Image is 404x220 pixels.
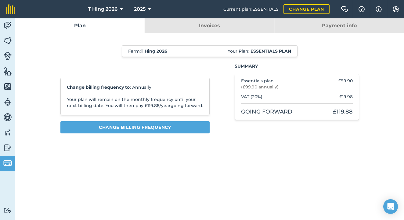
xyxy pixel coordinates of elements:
span: T Hing 2026 [88,6,117,13]
strong: Change billing frequency to: [67,84,131,90]
a: Plan [15,18,145,33]
div: Going forward [241,107,292,116]
img: Two speech bubbles overlapping with the left bubble in the forefront [341,6,348,12]
img: svg+xml;base64,PHN2ZyB4bWxucz0iaHR0cDovL3d3dy53My5vcmcvMjAwMC9zdmciIHdpZHRoPSI1NiIgaGVpZ2h0PSI2MC... [3,82,12,91]
span: ( £99.90 annually ) [241,84,279,90]
img: fieldmargin Logo [6,4,15,14]
a: Payment info [274,18,404,33]
img: svg+xml;base64,PD94bWwgdmVyc2lvbj0iMS4wIiBlbmNvZGluZz0idXRmLTgiPz4KPCEtLSBHZW5lcmF0b3I6IEFkb2JlIE... [3,113,12,122]
img: svg+xml;base64,PD94bWwgdmVyc2lvbj0iMS4wIiBlbmNvZGluZz0idXRmLTgiPz4KPCEtLSBHZW5lcmF0b3I6IEFkb2JlIE... [3,159,12,167]
strong: T Hing 2026 [141,48,167,54]
img: svg+xml;base64,PD94bWwgdmVyc2lvbj0iMS4wIiBlbmNvZGluZz0idXRmLTgiPz4KPCEtLSBHZW5lcmF0b3I6IEFkb2JlIE... [3,52,12,60]
img: A question mark icon [358,6,365,12]
div: £99.90 [338,78,353,90]
div: Essentials plan [241,78,279,90]
a: Invoices [145,18,274,33]
div: £19.98 [339,94,353,100]
a: Change plan [283,4,330,14]
button: Change billing frequency [60,121,210,133]
p: Your plan will remain on the monthly frequency until your next billing date. You will then pay £1... [67,96,204,109]
div: £119.88 [333,107,353,116]
img: svg+xml;base64,PHN2ZyB4bWxucz0iaHR0cDovL3d3dy53My5vcmcvMjAwMC9zdmciIHdpZHRoPSIxNyIgaGVpZ2h0PSIxNy... [376,6,382,13]
img: svg+xml;base64,PHN2ZyB4bWxucz0iaHR0cDovL3d3dy53My5vcmcvMjAwMC9zdmciIHdpZHRoPSI1NiIgaGVpZ2h0PSI2MC... [3,36,12,45]
img: svg+xml;base64,PD94bWwgdmVyc2lvbj0iMS4wIiBlbmNvZGluZz0idXRmLTgiPz4KPCEtLSBHZW5lcmF0b3I6IEFkb2JlIE... [3,207,12,213]
div: Open Intercom Messenger [383,199,398,214]
div: Annually [60,78,210,115]
img: svg+xml;base64,PD94bWwgdmVyc2lvbj0iMS4wIiBlbmNvZGluZz0idXRmLTgiPz4KPCEtLSBHZW5lcmF0b3I6IEFkb2JlIE... [3,97,12,106]
img: svg+xml;base64,PD94bWwgdmVyc2lvbj0iMS4wIiBlbmNvZGluZz0idXRmLTgiPz4KPCEtLSBHZW5lcmF0b3I6IEFkb2JlIE... [3,21,12,30]
span: Your Plan: [228,48,291,54]
img: A cog icon [392,6,399,12]
img: svg+xml;base64,PD94bWwgdmVyc2lvbj0iMS4wIiBlbmNvZGluZz0idXRmLTgiPz4KPCEtLSBHZW5lcmF0b3I6IEFkb2JlIE... [3,128,12,137]
h3: Summary [235,63,359,69]
span: Current plan : ESSENTIALS [223,6,279,13]
img: svg+xml;base64,PHN2ZyB4bWxucz0iaHR0cDovL3d3dy53My5vcmcvMjAwMC9zdmciIHdpZHRoPSI1NiIgaGVpZ2h0PSI2MC... [3,67,12,76]
span: Farm : [128,48,167,54]
div: VAT ( 20 %) [241,94,262,100]
img: svg+xml;base64,PD94bWwgdmVyc2lvbj0iMS4wIiBlbmNvZGluZz0idXRmLTgiPz4KPCEtLSBHZW5lcmF0b3I6IEFkb2JlIE... [3,143,12,152]
strong: Essentials plan [251,48,291,54]
span: 2025 [134,6,146,13]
